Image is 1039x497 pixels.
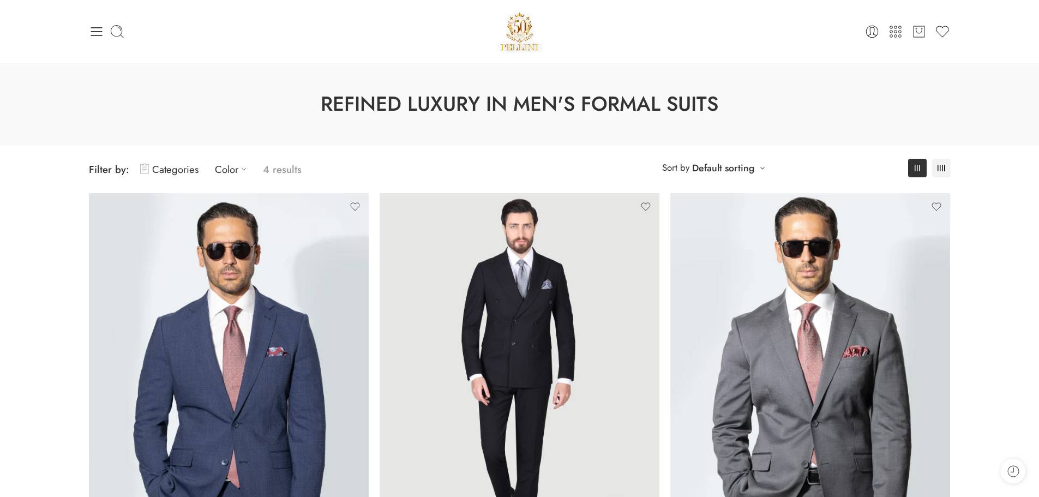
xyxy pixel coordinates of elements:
a: Login / Register [864,24,880,39]
a: Default sorting [692,160,754,176]
span: Filter by: [89,162,129,177]
a: Cart [911,24,927,39]
img: Pellini [496,8,543,55]
p: 4 results [263,157,302,182]
a: Categories [140,157,199,182]
span: Sort by [662,159,689,177]
a: Color [215,157,252,182]
a: Wishlist [935,24,950,39]
a: Pellini - [496,8,543,55]
h1: Refined Luxury in Men's Formal Suits [27,90,1012,118]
